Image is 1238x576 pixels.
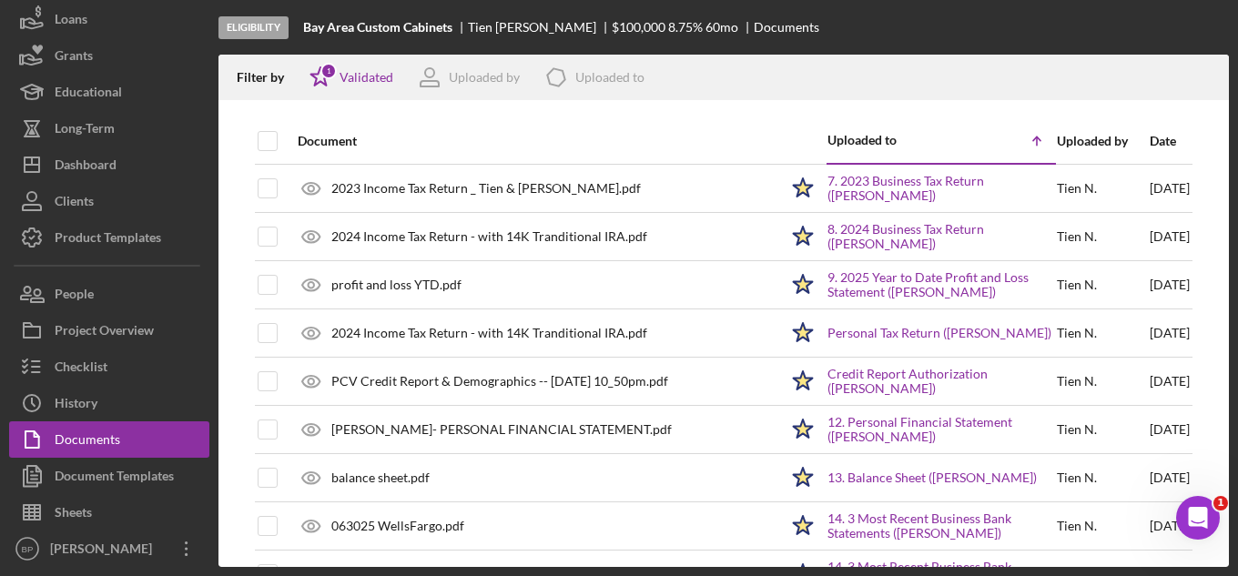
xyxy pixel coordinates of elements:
[575,70,644,85] div: Uploaded to
[1057,374,1097,389] div: Tien N .
[55,312,154,353] div: Project Overview
[1057,519,1097,533] div: Tien N .
[1057,326,1097,340] div: Tien N .
[331,422,672,437] div: [PERSON_NAME]- PERSONAL FINANCIAL STATEMENT.pdf
[298,134,778,148] div: Document
[1057,134,1148,148] div: Uploaded by
[55,110,115,151] div: Long-Term
[55,1,87,42] div: Loans
[1150,262,1190,308] div: [DATE]
[55,37,93,78] div: Grants
[331,470,430,485] div: balance sheet.pdf
[1150,503,1190,549] div: [DATE]
[55,349,107,389] div: Checklist
[9,421,209,458] button: Documents
[55,385,97,426] div: History
[331,278,462,292] div: profit and loss YTD.pdf
[9,219,209,256] button: Product Templates
[303,20,452,35] b: Bay Area Custom Cabinets
[1057,278,1097,292] div: Tien N .
[331,326,647,340] div: 2024 Income Tax Return - with 14K Tranditional IRA.pdf
[1057,181,1097,196] div: Tien N .
[340,70,393,85] div: Validated
[1057,470,1097,485] div: Tien N .
[1057,422,1097,437] div: Tien N .
[9,531,209,567] button: BP[PERSON_NAME]
[9,494,209,531] button: Sheets
[754,20,819,35] div: Documents
[320,63,337,79] div: 1
[9,385,209,421] button: History
[331,229,647,244] div: 2024 Income Tax Return - with 14K Tranditional IRA.pdf
[9,1,209,37] button: Loans
[668,20,703,35] div: 8.75 %
[1213,496,1228,510] span: 1
[9,458,209,494] button: Document Templates
[1150,134,1190,148] div: Date
[55,494,92,535] div: Sheets
[1150,407,1190,452] div: [DATE]
[827,133,941,147] div: Uploaded to
[55,276,94,317] div: People
[55,458,174,499] div: Document Templates
[827,222,1055,251] a: 8. 2024 Business Tax Return ([PERSON_NAME])
[1150,455,1190,500] div: [DATE]
[9,312,209,349] button: Project Overview
[1150,166,1190,212] div: [DATE]
[9,183,209,219] button: Clients
[218,16,289,39] div: Eligibility
[827,326,1051,340] a: Personal Tax Return ([PERSON_NAME])
[827,367,1055,396] a: Credit Report Authorization ([PERSON_NAME])
[612,19,665,35] span: $100,000
[9,37,209,74] button: Grants
[9,110,209,147] button: Long-Term
[1057,229,1097,244] div: Tien N .
[331,374,668,389] div: PCV Credit Report & Demographics -- [DATE] 10_50pm.pdf
[1150,310,1190,356] div: [DATE]
[1150,359,1190,404] div: [DATE]
[22,544,34,554] text: BP
[46,531,164,571] div: [PERSON_NAME]
[331,519,464,533] div: 063025 WellsFargo.pdf
[55,421,120,462] div: Documents
[237,70,298,85] div: Filter by
[827,174,1055,203] a: 7. 2023 Business Tax Return ([PERSON_NAME])
[55,74,122,115] div: Educational
[55,183,94,224] div: Clients
[705,20,738,35] div: 60 mo
[331,181,641,196] div: 2023 Income Tax Return _ Tien & [PERSON_NAME].pdf
[827,270,1055,299] a: 9. 2025 Year to Date Profit and Loss Statement ([PERSON_NAME])
[449,70,520,85] div: Uploaded by
[55,147,117,187] div: Dashboard
[1150,214,1190,259] div: [DATE]
[9,147,209,183] button: Dashboard
[827,415,1055,444] a: 12. Personal Financial Statement ([PERSON_NAME])
[468,20,612,35] div: Tien [PERSON_NAME]
[827,511,1055,541] a: 14. 3 Most Recent Business Bank Statements ([PERSON_NAME])
[9,74,209,110] button: Educational
[9,276,209,312] button: People
[9,349,209,385] button: Checklist
[1176,496,1220,540] iframe: Intercom live chat
[827,470,1037,485] a: 13. Balance Sheet ([PERSON_NAME])
[55,219,161,260] div: Product Templates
